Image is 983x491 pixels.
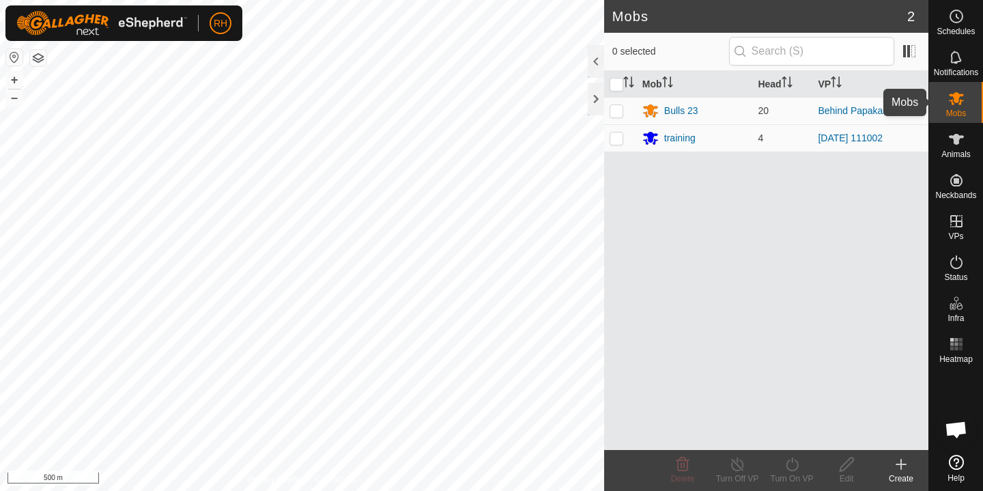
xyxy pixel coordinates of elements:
[765,473,819,485] div: Turn On VP
[941,150,971,158] span: Animals
[944,273,967,281] span: Status
[752,71,812,98] th: Head
[929,449,983,488] a: Help
[16,11,187,36] img: Gallagher Logo
[758,132,763,143] span: 4
[812,71,928,98] th: VP
[248,473,299,486] a: Privacy Policy
[664,104,698,118] div: Bulls 23
[637,71,753,98] th: Mob
[710,473,765,485] div: Turn Off VP
[315,473,356,486] a: Contact Us
[948,474,965,482] span: Help
[819,473,874,485] div: Edit
[214,16,227,31] span: RH
[948,314,964,322] span: Infra
[939,355,973,363] span: Heatmap
[6,49,23,66] button: Reset Map
[831,79,842,89] p-sorticon: Activate to sort
[623,79,634,89] p-sorticon: Activate to sort
[671,474,695,483] span: Delete
[612,44,729,59] span: 0 selected
[662,79,673,89] p-sorticon: Activate to sort
[874,473,928,485] div: Create
[729,37,894,66] input: Search (S)
[818,132,883,143] a: [DATE] 111002
[934,68,978,76] span: Notifications
[818,105,900,116] a: Behind Papakainga
[664,131,696,145] div: training
[948,232,963,240] span: VPs
[907,6,915,27] span: 2
[6,72,23,88] button: +
[946,109,966,117] span: Mobs
[612,8,907,25] h2: Mobs
[936,409,977,450] a: Open chat
[758,105,769,116] span: 20
[935,191,976,199] span: Neckbands
[782,79,793,89] p-sorticon: Activate to sort
[6,89,23,106] button: –
[937,27,975,36] span: Schedules
[30,50,46,66] button: Map Layers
